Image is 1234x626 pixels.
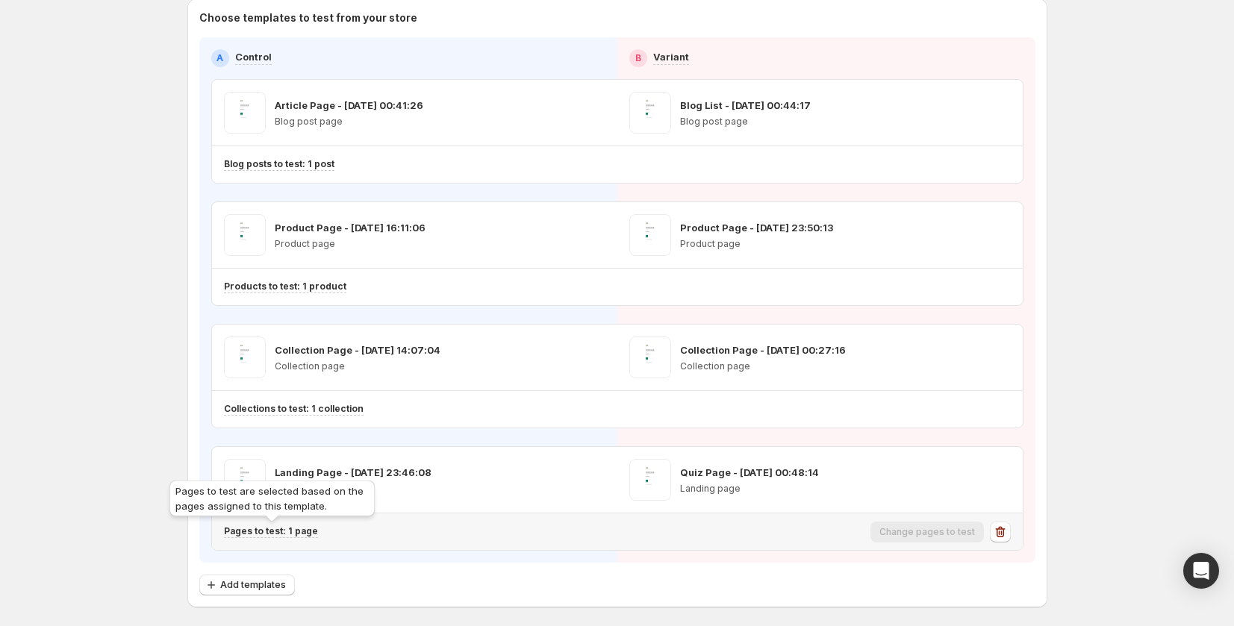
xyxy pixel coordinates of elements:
[224,214,266,256] img: Product Page - Sep 8, 16:11:06
[275,98,423,113] p: Article Page - [DATE] 00:41:26
[629,459,671,501] img: Quiz Page - Sep 7, 00:48:14
[224,158,334,170] p: Blog posts to test: 1 post
[224,281,346,292] p: Products to test: 1 product
[635,52,641,64] h2: B
[680,98,811,113] p: Blog List - [DATE] 00:44:17
[275,238,426,250] p: Product page
[629,214,671,256] img: Product Page - Sep 6, 23:50:13
[275,465,431,480] p: Landing Page - [DATE] 23:46:08
[629,337,671,378] img: Collection Page - Sep 7, 00:27:16
[680,238,833,250] p: Product page
[216,52,223,64] h2: A
[680,220,833,235] p: Product Page - [DATE] 23:50:13
[199,575,295,595] button: Add templates
[680,342,846,357] p: Collection Page - [DATE] 00:27:16
[224,92,266,134] img: Article Page - Sep 7, 00:41:26
[629,92,671,134] img: Blog List - Sep 7, 00:44:17
[199,10,1035,25] p: Choose templates to test from your store
[275,360,440,372] p: Collection page
[680,116,811,128] p: Blog post page
[275,220,426,235] p: Product Page - [DATE] 16:11:06
[680,483,819,495] p: Landing page
[224,459,266,501] img: Landing Page - Sep 6, 23:46:08
[275,116,423,128] p: Blog post page
[224,525,318,537] p: Pages to test: 1 page
[224,337,266,378] img: Collection Page - Sep 8, 14:07:04
[680,465,819,480] p: Quiz Page - [DATE] 00:48:14
[224,403,364,415] p: Collections to test: 1 collection
[235,49,272,64] p: Control
[1183,553,1219,589] div: Open Intercom Messenger
[275,342,440,357] p: Collection Page - [DATE] 14:07:04
[680,360,846,372] p: Collection page
[220,579,286,591] span: Add templates
[653,49,689,64] p: Variant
